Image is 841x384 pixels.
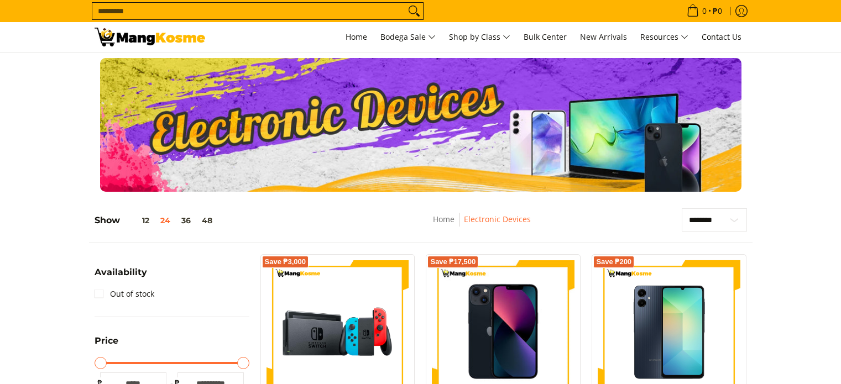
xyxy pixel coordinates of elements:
[696,22,747,52] a: Contact Us
[95,285,154,303] a: Out of stock
[580,31,627,42] span: New Arrivals
[430,259,476,265] span: Save ₱17,500
[155,216,176,225] button: 24
[346,31,367,42] span: Home
[340,22,373,52] a: Home
[701,7,708,15] span: 0
[443,22,516,52] a: Shop by Class
[405,3,423,19] button: Search
[683,5,725,17] span: •
[375,22,441,52] a: Bodega Sale
[265,259,306,265] span: Save ₱3,000
[355,213,609,238] nav: Breadcrumbs
[176,216,196,225] button: 36
[95,28,205,46] img: Electronic Devices - Premium Brands with Warehouse Prices l Mang Kosme
[524,31,567,42] span: Bulk Center
[95,336,118,354] summary: Open
[574,22,633,52] a: New Arrivals
[380,30,436,44] span: Bodega Sale
[95,268,147,277] span: Availability
[216,22,747,52] nav: Main Menu
[95,215,218,226] h5: Show
[640,30,688,44] span: Resources
[711,7,724,15] span: ₱0
[702,31,741,42] span: Contact Us
[196,216,218,225] button: 48
[518,22,572,52] a: Bulk Center
[464,214,531,224] a: Electronic Devices
[120,216,155,225] button: 12
[433,214,455,224] a: Home
[95,336,118,345] span: Price
[95,268,147,285] summary: Open
[635,22,694,52] a: Resources
[596,259,631,265] span: Save ₱200
[449,30,510,44] span: Shop by Class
